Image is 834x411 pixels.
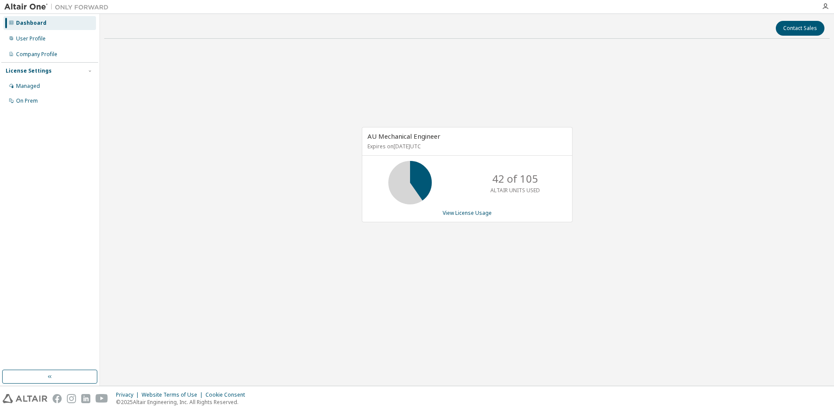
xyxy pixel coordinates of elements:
img: altair_logo.svg [3,394,47,403]
p: Expires on [DATE] UTC [367,143,565,150]
img: Altair One [4,3,113,11]
a: View License Usage [443,209,492,217]
div: User Profile [16,35,46,42]
div: Managed [16,83,40,90]
span: AU Mechanical Engineer [367,132,440,140]
p: ALTAIR UNITS USED [490,187,540,194]
div: License Settings [6,67,52,74]
div: Website Terms of Use [142,391,205,398]
p: © 2025 Altair Engineering, Inc. All Rights Reserved. [116,398,250,406]
div: On Prem [16,97,38,104]
p: 42 of 105 [492,171,538,186]
img: linkedin.svg [81,394,90,403]
div: Dashboard [16,20,46,27]
div: Company Profile [16,51,57,58]
img: facebook.svg [53,394,62,403]
button: Contact Sales [776,21,824,36]
img: youtube.svg [96,394,108,403]
div: Privacy [116,391,142,398]
img: instagram.svg [67,394,76,403]
div: Cookie Consent [205,391,250,398]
